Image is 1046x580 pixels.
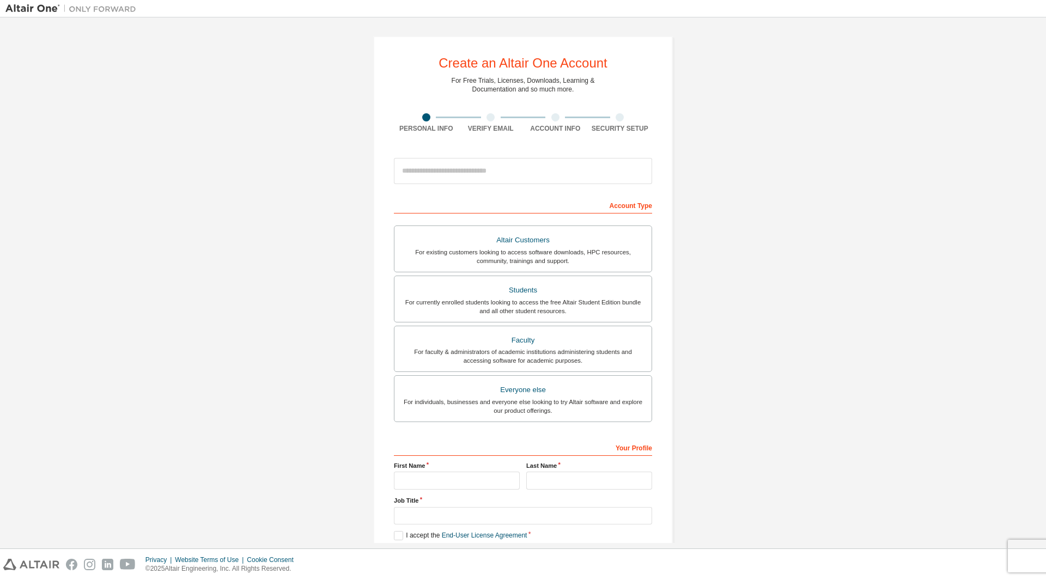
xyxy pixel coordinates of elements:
div: Account Info [523,124,588,133]
label: First Name [394,461,520,470]
img: instagram.svg [84,559,95,570]
div: Account Type [394,196,652,213]
div: Website Terms of Use [175,555,247,564]
div: For currently enrolled students looking to access the free Altair Student Edition bundle and all ... [401,298,645,315]
label: Job Title [394,496,652,505]
div: Create an Altair One Account [439,57,607,70]
img: youtube.svg [120,559,136,570]
div: For individuals, businesses and everyone else looking to try Altair software and explore our prod... [401,398,645,415]
p: © 2025 Altair Engineering, Inc. All Rights Reserved. [145,564,300,573]
div: Your Profile [394,438,652,456]
div: For faculty & administrators of academic institutions administering students and accessing softwa... [401,347,645,365]
a: End-User License Agreement [442,532,527,539]
div: For Free Trials, Licenses, Downloads, Learning & Documentation and so much more. [452,76,595,94]
div: Everyone else [401,382,645,398]
img: Altair One [5,3,142,14]
div: Altair Customers [401,233,645,248]
img: linkedin.svg [102,559,113,570]
div: Security Setup [588,124,653,133]
img: facebook.svg [66,559,77,570]
div: Cookie Consent [247,555,300,564]
div: For existing customers looking to access software downloads, HPC resources, community, trainings ... [401,248,645,265]
img: altair_logo.svg [3,559,59,570]
label: I accept the [394,531,527,540]
div: Personal Info [394,124,459,133]
label: Last Name [526,461,652,470]
div: Students [401,283,645,298]
div: Verify Email [459,124,524,133]
div: Faculty [401,333,645,348]
div: Privacy [145,555,175,564]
